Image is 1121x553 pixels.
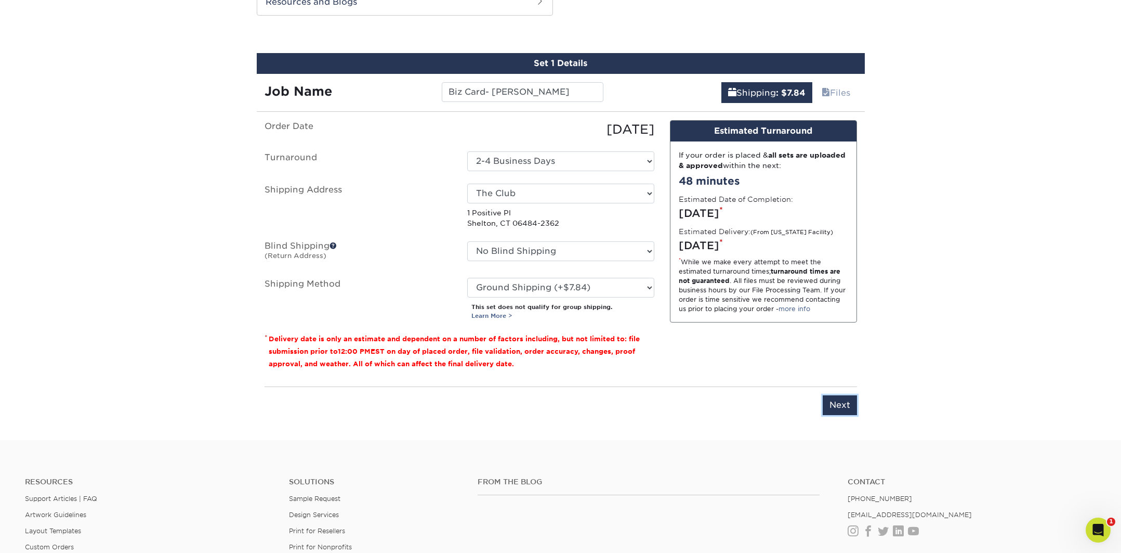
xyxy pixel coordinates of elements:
[265,252,326,260] small: (Return Address)
[25,527,81,535] a: Layout Templates
[679,150,848,171] div: If your order is placed & within the next:
[776,88,806,98] b: : $7.84
[679,205,848,221] div: [DATE]
[289,527,345,535] a: Print for Resellers
[471,312,512,319] a: Learn More >
[257,184,459,229] label: Shipping Address
[471,303,654,320] p: This set does not qualify for group shipping.
[815,82,857,103] a: Files
[257,278,459,320] label: Shipping Method
[779,305,810,313] a: more info
[679,226,833,237] label: Estimated Delivery:
[25,478,273,486] h4: Resources
[257,53,865,74] div: Set 1 Details
[750,229,833,236] small: (From [US_STATE] Facility)
[478,478,820,486] h4: From the Blog
[728,88,736,98] span: shipping
[679,258,848,314] div: While we make every attempt to meet the estimated turnaround times; . All files must be reviewed ...
[848,478,1096,486] a: Contact
[289,543,352,551] a: Print for Nonprofits
[257,151,459,171] label: Turnaround
[289,511,339,519] a: Design Services
[338,348,371,355] span: 12:00 PM
[25,511,86,519] a: Artwork Guidelines
[1086,518,1111,543] iframe: Intercom live chat
[25,543,74,551] a: Custom Orders
[679,238,848,253] div: [DATE]
[823,395,857,415] input: Next
[679,173,848,189] div: 48 minutes
[269,335,640,368] small: Delivery date is only an estimate and dependent on a number of factors including, but not limited...
[670,121,856,142] div: Estimated Turnaround
[459,120,662,139] div: [DATE]
[289,478,462,486] h4: Solutions
[25,495,97,503] a: Support Articles | FAQ
[265,84,332,99] strong: Job Name
[442,82,603,102] input: Enter a job name
[721,82,812,103] a: Shipping: $7.84
[848,511,972,519] a: [EMAIL_ADDRESS][DOMAIN_NAME]
[467,208,654,229] p: 1 Positive Pl Shelton, CT 06484-2362
[257,120,459,139] label: Order Date
[257,241,459,265] label: Blind Shipping
[679,267,840,285] strong: turnaround times are not guaranteed
[822,88,830,98] span: files
[848,495,912,503] a: [PHONE_NUMBER]
[679,194,793,204] label: Estimated Date of Completion:
[289,495,340,503] a: Sample Request
[1107,518,1115,526] span: 1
